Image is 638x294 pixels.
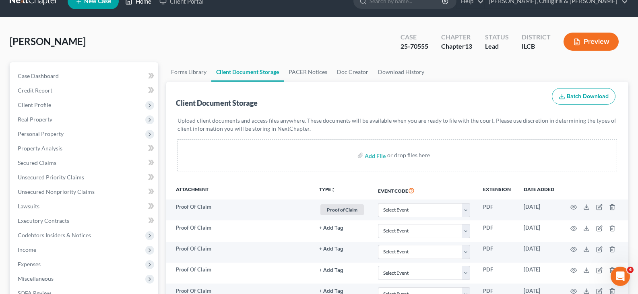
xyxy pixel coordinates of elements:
span: Expenses [18,261,41,267]
td: [DATE] [517,242,561,263]
iframe: Intercom live chat [611,267,630,286]
a: Client Document Storage [211,62,284,82]
th: Event Code [372,181,477,199]
div: or drop files here [387,151,430,159]
span: 4 [627,267,634,273]
span: Secured Claims [18,159,56,166]
div: Chapter [441,42,472,51]
span: Income [18,246,36,253]
span: Unsecured Nonpriority Claims [18,188,95,195]
span: Personal Property [18,130,64,137]
td: PDF [477,242,517,263]
span: Executory Contracts [18,217,69,224]
a: PACER Notices [284,62,332,82]
a: Secured Claims [11,156,158,170]
a: Doc Creator [332,62,373,82]
a: Credit Report [11,83,158,98]
span: Unsecured Priority Claims [18,174,84,181]
td: [DATE] [517,263,561,284]
button: + Add Tag [319,247,343,252]
th: Extension [477,181,517,199]
i: unfold_more [331,187,336,192]
a: + Add Tag [319,266,365,273]
button: Preview [564,33,619,51]
div: 25-70555 [401,42,428,51]
a: Proof of Claim [319,203,365,216]
a: Lawsuits [11,199,158,214]
span: Miscellaneous [18,275,54,282]
a: Download History [373,62,429,82]
p: Upload client documents and access files anywhere. These documents will be available when you are... [178,117,617,133]
a: + Add Tag [319,245,365,253]
button: TYPEunfold_more [319,187,336,192]
th: Date added [517,181,561,199]
span: Batch Download [567,93,609,100]
span: Real Property [18,116,52,123]
button: + Add Tag [319,226,343,231]
button: + Add Tag [319,289,343,294]
td: Proof Of Claim [166,242,313,263]
a: Unsecured Nonpriority Claims [11,185,158,199]
a: Forms Library [166,62,211,82]
a: Executory Contracts [11,214,158,228]
td: Proof Of Claim [166,199,313,220]
a: Property Analysis [11,141,158,156]
div: District [522,33,551,42]
span: Client Profile [18,101,51,108]
th: Attachment [166,181,313,199]
span: Proof of Claim [320,204,364,215]
div: Status [485,33,509,42]
span: Lawsuits [18,203,39,210]
td: PDF [477,199,517,220]
span: 13 [465,42,472,50]
div: Chapter [441,33,472,42]
span: [PERSON_NAME] [10,35,86,47]
span: Case Dashboard [18,72,59,79]
td: [DATE] [517,199,561,220]
span: Codebtors Insiders & Notices [18,232,91,238]
td: PDF [477,220,517,241]
a: Unsecured Priority Claims [11,170,158,185]
div: ILCB [522,42,551,51]
div: Lead [485,42,509,51]
td: PDF [477,263,517,284]
button: + Add Tag [319,268,343,273]
td: [DATE] [517,220,561,241]
span: Credit Report [18,87,52,94]
span: Property Analysis [18,145,62,152]
div: Client Document Storage [176,98,258,108]
td: Proof Of Claim [166,220,313,241]
td: Proof Of Claim [166,263,313,284]
button: Batch Download [552,88,615,105]
div: Case [401,33,428,42]
a: + Add Tag [319,224,365,232]
a: Case Dashboard [11,69,158,83]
